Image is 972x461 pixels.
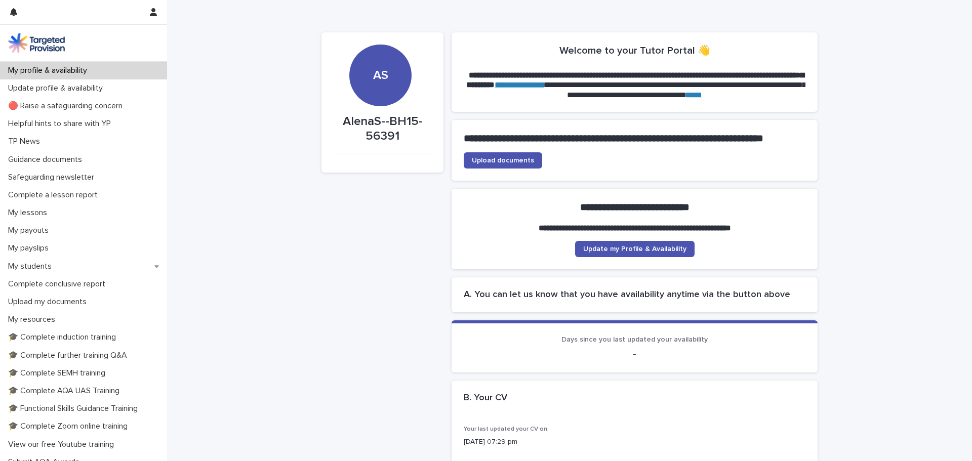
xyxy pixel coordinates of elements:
[4,351,135,360] p: 🎓 Complete further training Q&A
[464,437,805,447] p: [DATE] 07:29 pm
[8,33,65,53] img: M5nRWzHhSzIhMunXDL62
[583,245,686,253] span: Update my Profile & Availability
[4,279,113,289] p: Complete conclusive report
[4,66,95,75] p: My profile & availability
[464,426,549,432] span: Your last updated your CV on:
[4,243,57,253] p: My payslips
[4,101,131,111] p: 🔴 Raise a safeguarding concern
[464,348,805,360] p: -
[4,226,57,235] p: My payouts
[4,404,146,413] p: 🎓 Functional Skills Guidance Training
[334,114,431,144] p: AlenaS--BH15-56391
[464,152,542,169] a: Upload documents
[4,83,111,93] p: Update profile & availability
[575,241,695,257] a: Update my Profile & Availability
[4,315,63,324] p: My resources
[4,173,102,182] p: Safeguarding newsletter
[4,422,136,431] p: 🎓 Complete Zoom online training
[4,119,119,129] p: Helpful hints to share with YP
[4,155,90,164] p: Guidance documents
[4,297,95,307] p: Upload my documents
[464,289,805,301] h2: A. You can let us know that you have availability anytime via the button above
[4,368,113,378] p: 🎓 Complete SEMH training
[472,157,534,164] span: Upload documents
[464,393,507,404] h2: B. Your CV
[4,208,55,218] p: My lessons
[4,332,124,342] p: 🎓 Complete induction training
[4,386,128,396] p: 🎓 Complete AQA UAS Training
[4,262,60,271] p: My students
[559,45,710,57] h2: Welcome to your Tutor Portal 👋
[4,137,48,146] p: TP News
[4,440,122,449] p: View our free Youtube training
[4,190,106,200] p: Complete a lesson report
[561,336,708,343] span: Days since you last updated your availability
[349,7,411,83] div: AS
